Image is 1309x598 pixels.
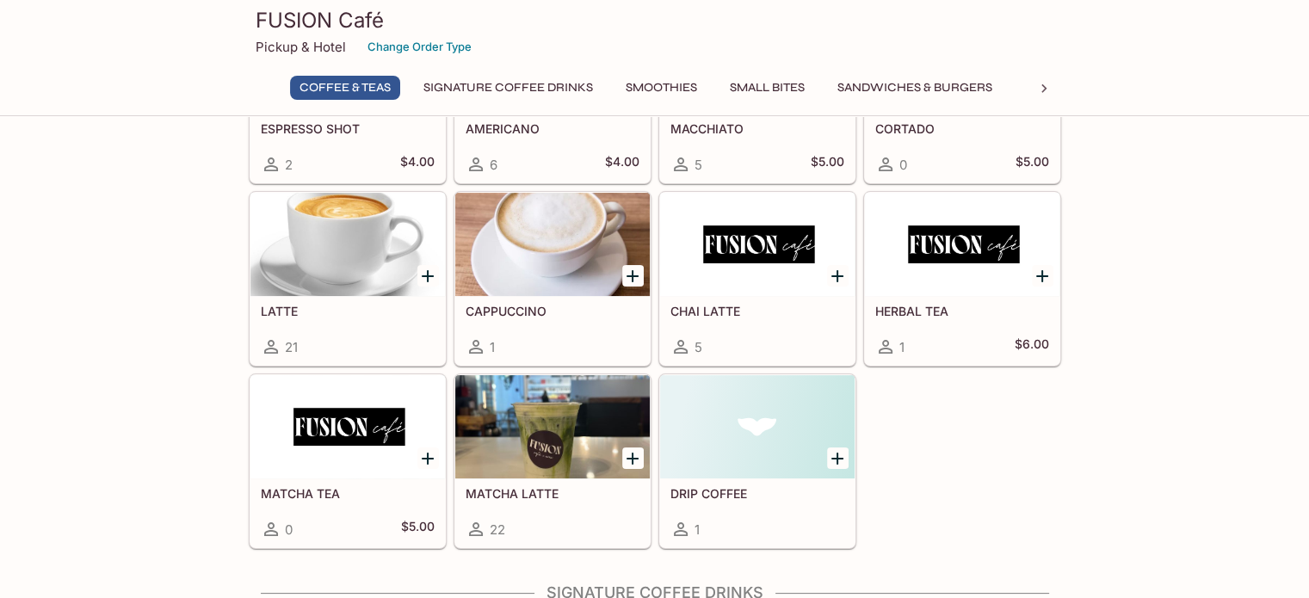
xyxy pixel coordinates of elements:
h5: CORTADO [875,121,1049,136]
a: CHAI LATTE5 [659,192,855,366]
h5: $5.00 [811,154,844,175]
span: 1 [695,521,700,538]
button: Small Bites [720,76,814,100]
span: 0 [899,157,907,173]
span: 1 [490,339,495,355]
button: Add DRIP COFFEE [827,447,849,469]
span: 6 [490,157,497,173]
span: 1 [899,339,905,355]
div: MATCHA LATTE [455,375,650,478]
p: Pickup & Hotel [256,39,346,55]
div: DRIP COFFEE [660,375,855,478]
h5: MATCHA LATTE [466,486,639,501]
a: HERBAL TEA1$6.00 [864,192,1060,366]
button: Coffee & Teas [290,76,400,100]
span: 0 [285,521,293,538]
div: MATCHA TEA [250,375,445,478]
h5: HERBAL TEA [875,304,1049,318]
div: LATTE [250,193,445,296]
button: Bowls [1016,76,1093,100]
button: Add MATCHA LATTE [622,447,644,469]
div: CAPPUCCINO [455,193,650,296]
h5: CAPPUCCINO [466,304,639,318]
a: CAPPUCCINO1 [454,192,651,366]
button: Add HERBAL TEA [1032,265,1053,287]
button: Add CAPPUCCINO [622,265,644,287]
a: MATCHA LATTE22 [454,374,651,548]
span: 21 [285,339,298,355]
h5: $4.00 [605,154,639,175]
span: 5 [695,339,702,355]
span: 5 [695,157,702,173]
h5: $6.00 [1015,336,1049,357]
h5: MACCHIATO [670,121,844,136]
a: LATTE21 [250,192,446,366]
div: HERBAL TEA [865,193,1059,296]
span: 22 [490,521,505,538]
h5: DRIP COFFEE [670,486,844,501]
h5: $4.00 [400,154,435,175]
button: Smoothies [616,76,707,100]
a: DRIP COFFEE1 [659,374,855,548]
h5: ESPRESSO SHOT [261,121,435,136]
h5: CHAI LATTE [670,304,844,318]
span: 2 [285,157,293,173]
button: Add CHAI LATTE [827,265,849,287]
a: MATCHA TEA0$5.00 [250,374,446,548]
button: Add LATTE [417,265,439,287]
h5: $5.00 [401,519,435,539]
h5: $5.00 [1016,154,1049,175]
h5: AMERICANO [466,121,639,136]
h3: FUSION Café [256,7,1054,34]
button: Sandwiches & Burgers [828,76,1002,100]
button: Add MATCHA TEA [417,447,439,469]
button: Change Order Type [360,34,479,60]
button: Signature Coffee Drinks [414,76,602,100]
h5: MATCHA TEA [261,486,435,501]
h5: LATTE [261,304,435,318]
div: CHAI LATTE [660,193,855,296]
